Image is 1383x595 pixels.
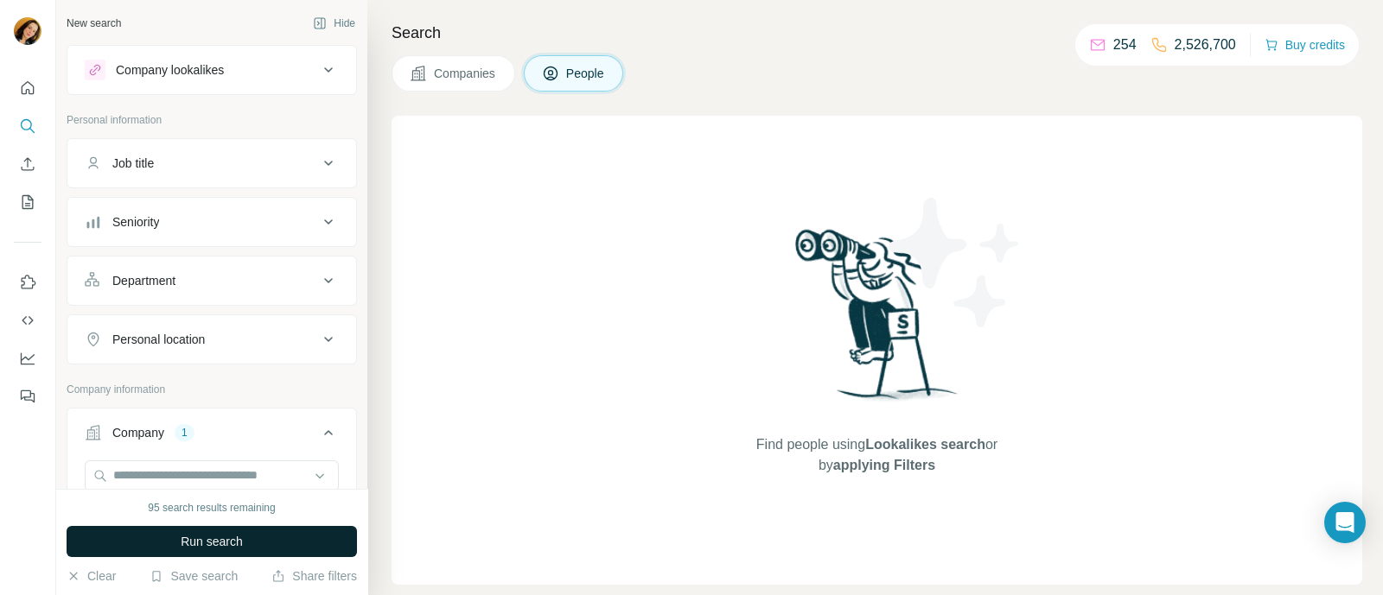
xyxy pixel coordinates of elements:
button: Save search [150,567,238,585]
button: Feedback [14,381,41,412]
button: Use Surfe on LinkedIn [14,267,41,298]
button: Dashboard [14,343,41,374]
button: Company1 [67,412,356,460]
div: Company lookalikes [116,61,224,79]
button: Share filters [271,567,357,585]
p: 2,526,700 [1175,35,1236,55]
h4: Search [392,21,1362,45]
span: Companies [434,65,497,82]
img: Surfe Illustration - Stars [877,185,1033,340]
button: Run search [67,526,357,557]
div: Open Intercom Messenger [1324,502,1366,543]
button: Hide [301,10,367,36]
button: Job title [67,142,356,184]
span: Find people using or by [738,434,1015,476]
div: Department [112,272,175,289]
div: Personal location [112,331,205,348]
span: applying Filters [833,458,935,472]
button: Personal location [67,319,356,360]
button: Seniority [67,201,356,243]
span: Run search [181,533,243,550]
p: 254 [1113,35,1137,55]
div: New search [67,16,121,31]
div: Company [112,424,164,441]
button: Use Surfe API [14,305,41,336]
div: Job title [112,155,154,172]
span: Lookalikes search [865,437,985,452]
img: Avatar [14,17,41,45]
p: Personal information [67,112,357,128]
button: Company lookalikes [67,49,356,91]
div: 95 search results remaining [148,500,275,516]
p: Company information [67,382,357,397]
button: Quick start [14,73,41,104]
button: Search [14,111,41,142]
button: Buy credits [1265,33,1345,57]
button: Department [67,260,356,301]
div: Seniority [112,213,159,231]
div: 1 [175,425,194,440]
button: Clear [67,567,116,585]
button: My lists [14,187,41,218]
span: People [566,65,606,82]
button: Enrich CSV [14,149,41,180]
img: Surfe Illustration - Woman searching with binoculars [787,225,967,417]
